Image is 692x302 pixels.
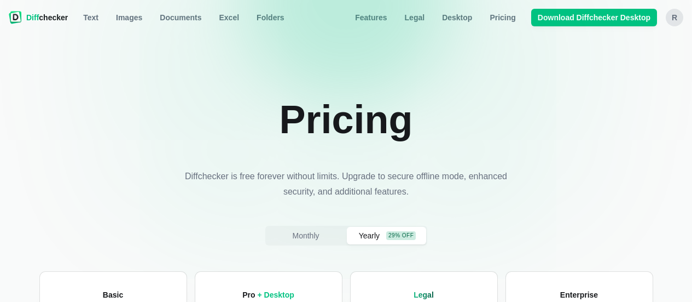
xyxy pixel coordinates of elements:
a: Download Diffchecker Desktop [531,9,657,26]
span: Download Diffchecker Desktop [536,12,653,23]
img: Diffchecker logo [9,11,22,24]
a: Diffchecker [9,9,68,26]
span: Pricing [487,12,517,23]
h2: Basic [92,289,135,300]
a: Pricing [483,9,522,26]
span: + Desktop [257,290,294,299]
button: Monthly [266,227,346,244]
span: Features [353,12,389,23]
span: Documents [158,12,203,23]
button: Folders [250,9,291,26]
h2: Enterprise [553,289,604,300]
a: Documents [153,9,208,26]
button: Yearly29% off [347,227,426,244]
div: 29% off [386,231,416,240]
span: Legal [414,290,434,299]
span: Text [81,12,101,23]
a: Text [77,9,105,26]
a: Features [348,9,393,26]
a: Legal [398,9,432,26]
a: Images [109,9,149,26]
span: Legal [403,12,427,23]
span: checker [26,12,68,23]
a: Excel [213,9,246,26]
h2: Pro [242,289,294,300]
span: Images [114,12,144,23]
span: Yearly [357,230,382,241]
a: Desktop [435,9,479,26]
h1: Pricing [279,96,412,143]
span: Diff [26,13,39,22]
span: Monthly [290,230,321,241]
span: Excel [217,12,242,23]
span: Desktop [440,12,474,23]
span: Folders [254,12,287,23]
button: R [666,9,683,26]
p: Diffchecker is free forever without limits. Upgrade to secure offline mode, enhanced security, an... [182,169,510,200]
